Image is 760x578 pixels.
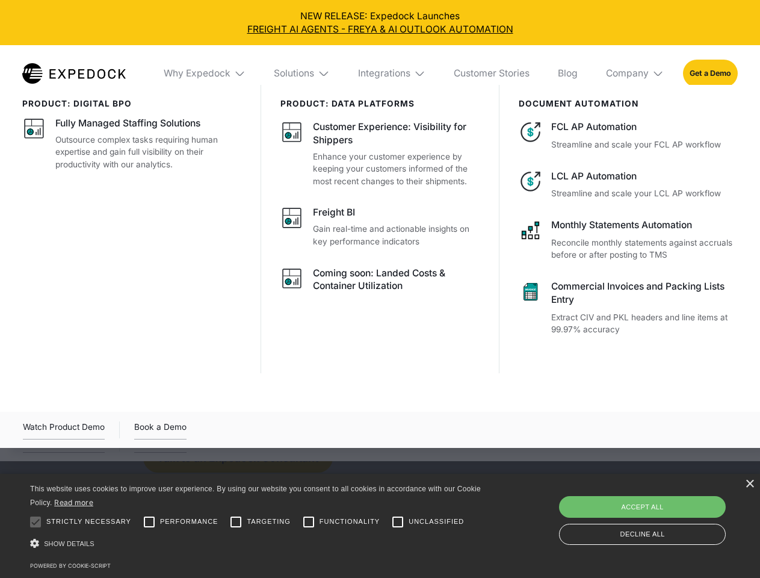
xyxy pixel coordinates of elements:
div: Freight BI [313,206,355,219]
div: Fully Managed Staffing Solutions [55,117,200,130]
div: Company [596,45,673,102]
a: Get a Demo [683,60,738,87]
p: Enhance your customer experience by keeping your customers informed of the most recent changes to... [313,151,480,188]
p: Streamline and scale your FCL AP workflow [551,138,737,151]
div: Integrations [358,67,410,79]
a: Commercial Invoices and Packing Lists EntryExtract CIV and PKL headers and line items at 99.97% a... [519,280,738,336]
div: LCL AP Automation [551,170,737,183]
span: Performance [160,517,218,527]
div: PRODUCT: data platforms [280,99,481,108]
p: Extract CIV and PKL headers and line items at 99.97% accuracy [551,311,737,336]
span: Strictly necessary [46,517,131,527]
div: NEW RELEASE: Expedock Launches [10,10,751,36]
a: Book a Demo [134,420,187,440]
span: Show details [44,540,94,547]
div: Monthly Statements Automation [551,219,737,232]
a: Blog [548,45,587,102]
span: Functionality [320,517,380,527]
a: Fully Managed Staffing SolutionsOutsource complex tasks requiring human expertise and gain full v... [22,117,242,170]
div: Commercial Invoices and Packing Lists Entry [551,280,737,306]
div: Show details [30,536,485,552]
a: Customer Stories [444,45,539,102]
p: Outsource complex tasks requiring human expertise and gain full visibility on their productivity ... [55,134,242,171]
a: Monthly Statements AutomationReconcile monthly statements against accruals before or after postin... [519,219,738,261]
span: Targeting [247,517,290,527]
a: Read more [54,498,93,507]
div: Coming soon: Landed Costs & Container Utilization [313,267,480,293]
a: FCL AP AutomationStreamline and scale your FCL AP workflow [519,120,738,151]
p: Gain real-time and actionable insights on key performance indicators [313,223,480,247]
div: Customer Experience: Visibility for Shippers [313,120,480,147]
div: Company [606,67,649,79]
div: Why Expedock [164,67,230,79]
a: open lightbox [23,420,105,440]
div: product: digital bpo [22,99,242,108]
iframe: Chat Widget [560,448,760,578]
p: Streamline and scale your LCL AP workflow [551,187,737,200]
div: document automation [519,99,738,108]
div: FCL AP Automation [551,120,737,134]
a: Coming soon: Landed Costs & Container Utilization [280,267,481,297]
div: Solutions [265,45,339,102]
a: Freight BIGain real-time and actionable insights on key performance indicators [280,206,481,247]
p: Reconcile monthly statements against accruals before or after posting to TMS [551,237,737,261]
a: LCL AP AutomationStreamline and scale your LCL AP workflow [519,170,738,200]
a: Powered by cookie-script [30,562,111,569]
span: This website uses cookies to improve user experience. By using our website you consent to all coo... [30,485,481,507]
div: Integrations [348,45,435,102]
div: Watch Product Demo [23,420,105,440]
a: Customer Experience: Visibility for ShippersEnhance your customer experience by keeping your cust... [280,120,481,187]
a: FREIGHT AI AGENTS - FREYA & AI OUTLOOK AUTOMATION [10,23,751,36]
span: Unclassified [409,517,464,527]
div: Solutions [274,67,314,79]
div: Why Expedock [154,45,255,102]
